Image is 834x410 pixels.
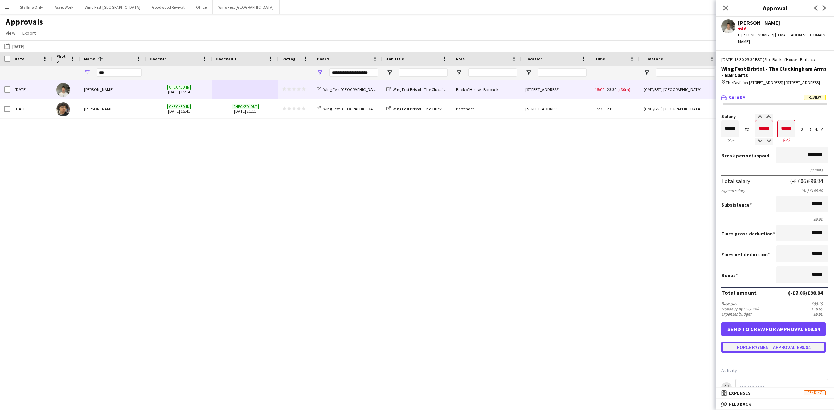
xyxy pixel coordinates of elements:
[452,99,521,118] div: Bartender
[595,106,604,111] span: 15:30
[317,56,329,61] span: Board
[729,94,745,101] span: Salary
[617,87,630,92] span: (+30m)
[386,69,393,76] button: Open Filter Menu
[729,390,751,396] span: Expenses
[79,0,146,14] button: Wing Fest [GEOGRAPHIC_DATA]
[721,311,751,317] div: Expenses budget
[386,56,404,61] span: Job Title
[150,56,167,61] span: Check-In
[386,106,485,111] a: Wing Fest Bristol - The Cluckingham Arms - Bar Carts
[778,137,795,142] div: 8h
[282,56,295,61] span: Rating
[811,301,828,306] div: £88.19
[97,68,142,77] input: Name Filter Input
[801,127,803,132] div: X
[84,56,95,61] span: Name
[738,19,828,26] div: [PERSON_NAME]
[468,68,517,77] input: Role Filter Input
[738,26,828,32] div: 4.6
[216,99,274,118] span: [DATE] 21:11
[644,56,663,61] span: Timezone
[721,66,828,78] div: Wing Fest Bristol - The Cluckingham Arms - Bar Carts
[595,56,605,61] span: Time
[15,56,24,61] span: Date
[716,399,834,409] mat-expansion-panel-header: Feedback
[804,95,826,100] span: Review
[213,0,280,14] button: Wing Fest [GEOGRAPHIC_DATA]
[644,69,650,76] button: Open Filter Menu
[639,80,719,99] div: (GMT/BST) [GEOGRAPHIC_DATA]
[452,80,521,99] div: Back of House - Barback
[811,306,828,311] div: £10.65
[605,87,606,92] span: -
[150,99,208,118] span: [DATE] 15:41
[323,106,379,111] span: Wing Fest [GEOGRAPHIC_DATA]
[605,106,606,111] span: -
[6,30,15,36] span: View
[49,0,79,14] button: Asset Work
[167,104,191,109] span: Checked-in
[399,68,448,77] input: Job Title Filter Input
[656,68,715,77] input: Timezone Filter Input
[393,87,485,92] span: Wing Fest Bristol - The Cluckingham Arms - Bar Carts
[607,87,616,92] span: 23:30
[10,80,52,99] div: [DATE]
[721,188,745,193] div: Agreed salary
[721,202,752,208] label: Subsistence
[456,69,462,76] button: Open Filter Menu
[721,251,770,258] label: Fines net deduction
[721,306,759,311] div: Holiday pay (12.07%)
[595,87,604,92] span: 15:00
[150,80,208,99] span: [DATE] 15:14
[716,388,834,398] mat-expansion-panel-header: ExpensesPending
[386,87,485,92] a: Wing Fest Bristol - The Cluckingham Arms - Bar Carts
[14,0,49,14] button: Staffing Only
[317,87,379,92] a: Wing Fest [GEOGRAPHIC_DATA]
[56,53,67,64] span: Photo
[738,32,828,44] div: t. [PHONE_NUMBER] | [EMAIL_ADDRESS][DOMAIN_NAME]
[525,69,532,76] button: Open Filter Menu
[721,231,775,237] label: Fines gross deduction
[80,80,146,99] div: [PERSON_NAME]
[721,217,828,222] div: £0.00
[721,367,828,374] h3: Activity
[146,0,190,14] button: Goodwood Revival
[716,92,834,103] mat-expansion-panel-header: SalaryReview
[755,137,773,142] div: 23:30
[721,301,737,306] div: Base pay
[813,311,828,317] div: £0.00
[190,0,213,14] button: Office
[3,42,26,50] button: [DATE]
[721,152,769,159] label: /unpaid
[729,401,751,407] span: Feedback
[721,289,757,296] div: Total amount
[721,57,828,63] div: [DATE] 15:30-23:30 BST (8h) | Back of House - Barback
[3,28,18,37] a: View
[84,69,90,76] button: Open Filter Menu
[393,106,485,111] span: Wing Fest Bristol - The Cluckingham Arms - Bar Carts
[804,390,826,395] span: Pending
[721,152,752,159] span: Break period
[521,99,591,118] div: [STREET_ADDRESS]
[788,289,823,296] div: (-£7.06) £98.84
[801,188,828,193] div: (8h) £105.90
[216,56,237,61] span: Check-Out
[810,127,828,132] div: £14.12
[323,87,379,92] span: Wing Fest [GEOGRAPHIC_DATA]
[167,85,191,90] span: Checked-in
[607,106,616,111] span: 21:00
[721,114,828,119] label: Salary
[721,272,738,278] label: Bonus
[525,56,543,61] span: Location
[538,68,587,77] input: Location Filter Input
[19,28,39,37] a: Export
[790,177,823,184] div: (-£7.06) £98.84
[721,342,826,353] button: Force payment approval £98.84
[721,167,828,173] div: 30 mins
[721,322,826,336] button: Send to crew for approval £98.84
[22,30,36,36] span: Export
[745,127,750,132] div: to
[521,80,591,99] div: [STREET_ADDRESS]
[721,80,828,86] div: The Pavillion [STREET_ADDRESS] | [STREET_ADDRESS]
